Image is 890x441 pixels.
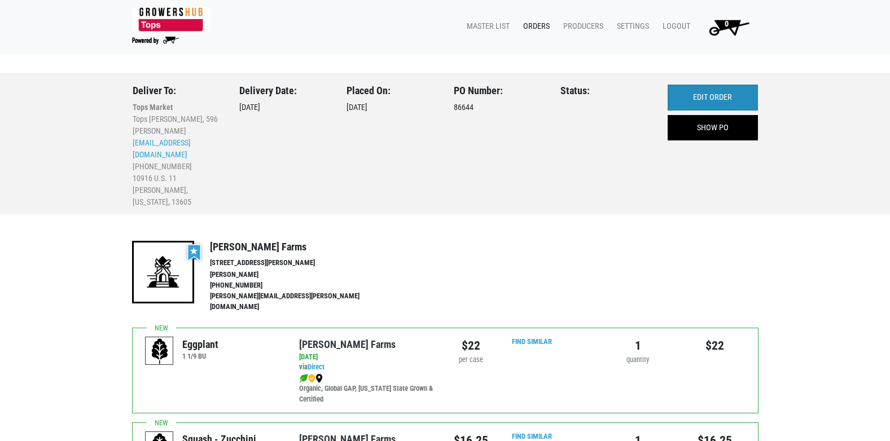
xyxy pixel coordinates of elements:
b: Tops Market [133,103,173,112]
a: Master List [458,16,514,37]
div: 1 [608,337,668,355]
a: Direct [308,363,325,371]
a: [EMAIL_ADDRESS][DOMAIN_NAME] [133,138,191,159]
li: 10916 U.S. 11 [133,173,223,184]
li: [PERSON_NAME] [210,270,384,280]
div: $22 [685,337,746,355]
img: Cart [704,16,754,38]
div: Organic, Global GAP, [US_STATE] State Grown & Certified [299,373,436,405]
a: Logout [654,16,695,37]
h3: Placed On: [347,85,437,97]
div: [DATE] [347,85,437,208]
a: Producers [554,16,608,37]
img: placeholder-variety-43d6402dacf2d531de610a020419775a.svg [146,337,174,365]
a: [PERSON_NAME] Farms [299,338,396,350]
img: 19-7441ae2ccb79c876ff41c34f3bd0da69.png [132,241,194,303]
h3: Delivery Date: [239,85,330,97]
span: 0 [725,19,729,29]
li: [PERSON_NAME], [US_STATE], 13605 [133,184,223,208]
img: map_marker-0e94453035b3232a4d21701695807de9.png [315,374,323,383]
a: Settings [608,16,654,37]
h3: PO Number: [454,85,544,97]
a: Orders [514,16,554,37]
a: Find Similar [512,337,552,346]
img: 279edf242af8f9d49a69d9d2afa010fb.png [132,7,211,32]
li: [STREET_ADDRESS][PERSON_NAME] [210,258,384,268]
img: leaf-e5c59151409436ccce96b2ca1b28e03c.png [299,374,308,383]
li: [PERSON_NAME] [133,125,223,137]
div: per case [454,355,488,365]
div: [DATE] [239,85,330,208]
div: via [299,352,436,405]
h3: Deliver To: [133,85,223,97]
h6: 1 1/9 BU [182,352,218,360]
a: Find Similar [512,432,552,440]
li: [PERSON_NAME][EMAIL_ADDRESS][PERSON_NAME][DOMAIN_NAME] [210,291,384,312]
div: $22 [454,337,488,355]
img: Powered by Big Wheelbarrow [132,37,179,45]
div: [DATE] [299,352,436,363]
div: Eggplant [182,337,218,352]
a: SHOW PO [668,115,758,141]
a: EDIT ORDER [668,85,758,111]
img: safety-e55c860ca8c00a9c171001a62a92dabd.png [308,374,315,383]
h4: [PERSON_NAME] Farms [210,241,384,253]
li: [PHONE_NUMBER] [133,161,223,173]
li: [PHONE_NUMBER] [210,280,384,291]
li: Tops [PERSON_NAME], 596 [133,113,223,125]
span: 86644 [454,103,474,112]
span: quantity [626,355,649,364]
a: 0 [695,16,759,38]
h3: Status: [560,85,651,97]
